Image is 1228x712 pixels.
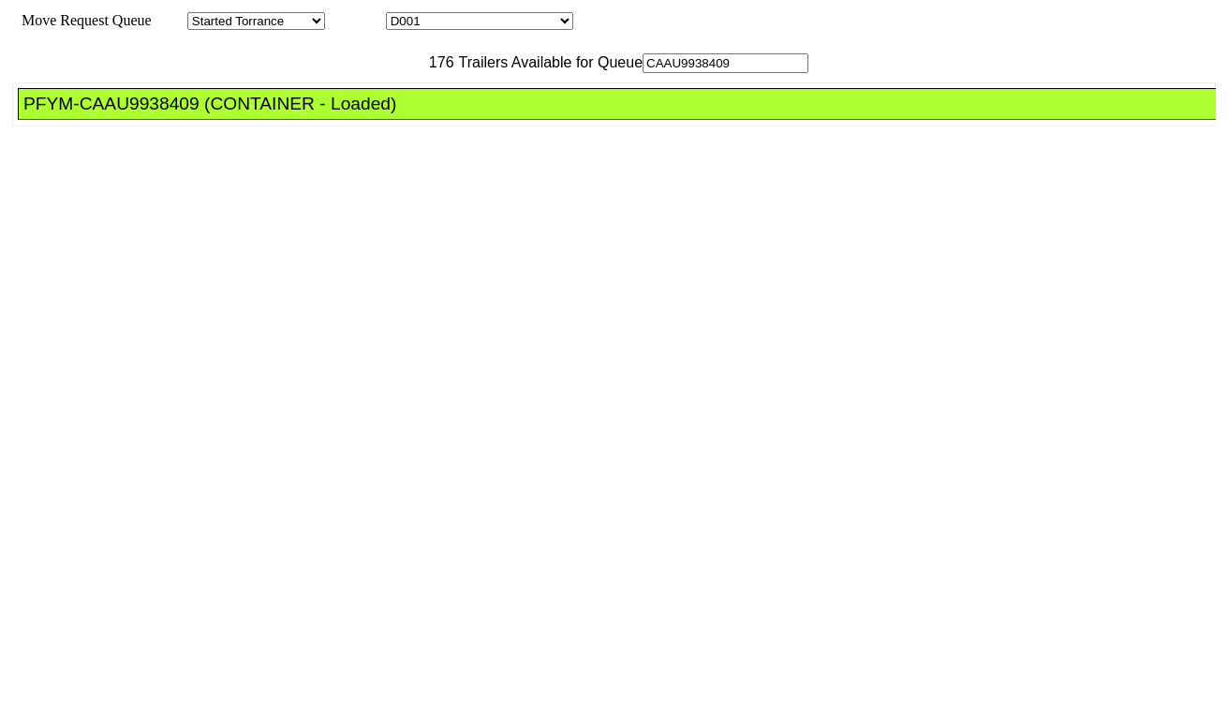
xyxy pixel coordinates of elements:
[643,53,808,73] input: Filter Available Trailers
[420,54,454,70] span: 176
[155,12,184,28] span: Area
[329,12,382,28] span: Location
[23,94,1227,114] div: PFYM-CAAU9938409 (CONTAINER - Loaded)
[12,12,152,28] span: Move Request Queue
[454,54,644,70] span: Trailers Available for Queue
